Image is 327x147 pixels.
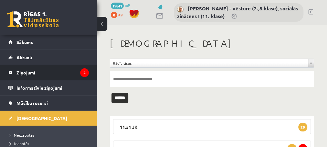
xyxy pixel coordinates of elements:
[8,80,89,95] a: Informatīvie ziņojumi
[16,54,32,60] span: Aktuāli
[177,5,298,19] a: [PERSON_NAME] - vēsture (7.,8.klase), sociālās zinātnes I (11. klase)
[10,132,34,138] span: Neizlabotās
[8,111,89,126] a: [DEMOGRAPHIC_DATA]
[80,68,89,77] i: 2
[16,80,89,95] legend: Informatīvie ziņojumi
[16,65,89,80] legend: Ziņojumi
[7,11,59,28] a: Rīgas 1. Tālmācības vidusskola
[111,12,117,18] span: 0
[16,115,67,121] span: [DEMOGRAPHIC_DATA]
[111,3,124,9] span: 19841
[298,123,307,131] span: 25
[8,96,89,110] a: Mācību resursi
[125,3,130,8] span: mP
[113,119,311,134] legend: 11.a1 JK
[111,12,126,17] a: 0 xp
[177,6,184,13] img: Andris Garabidovičs - vēsture (7.,8.klase), sociālās zinātnes I (11. klase)
[10,132,90,138] a: Neizlabotās
[8,35,89,50] a: Sākums
[110,59,314,67] a: Rādīt visas
[10,141,90,146] a: Izlabotās
[113,59,305,67] span: Rādīt visas
[110,38,314,49] h1: [DEMOGRAPHIC_DATA]
[111,3,130,8] a: 19841 mP
[10,141,29,146] span: Izlabotās
[16,39,33,45] span: Sākums
[118,12,122,17] span: xp
[8,65,89,80] a: Ziņojumi2
[8,50,89,65] a: Aktuāli
[16,100,48,106] span: Mācību resursi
